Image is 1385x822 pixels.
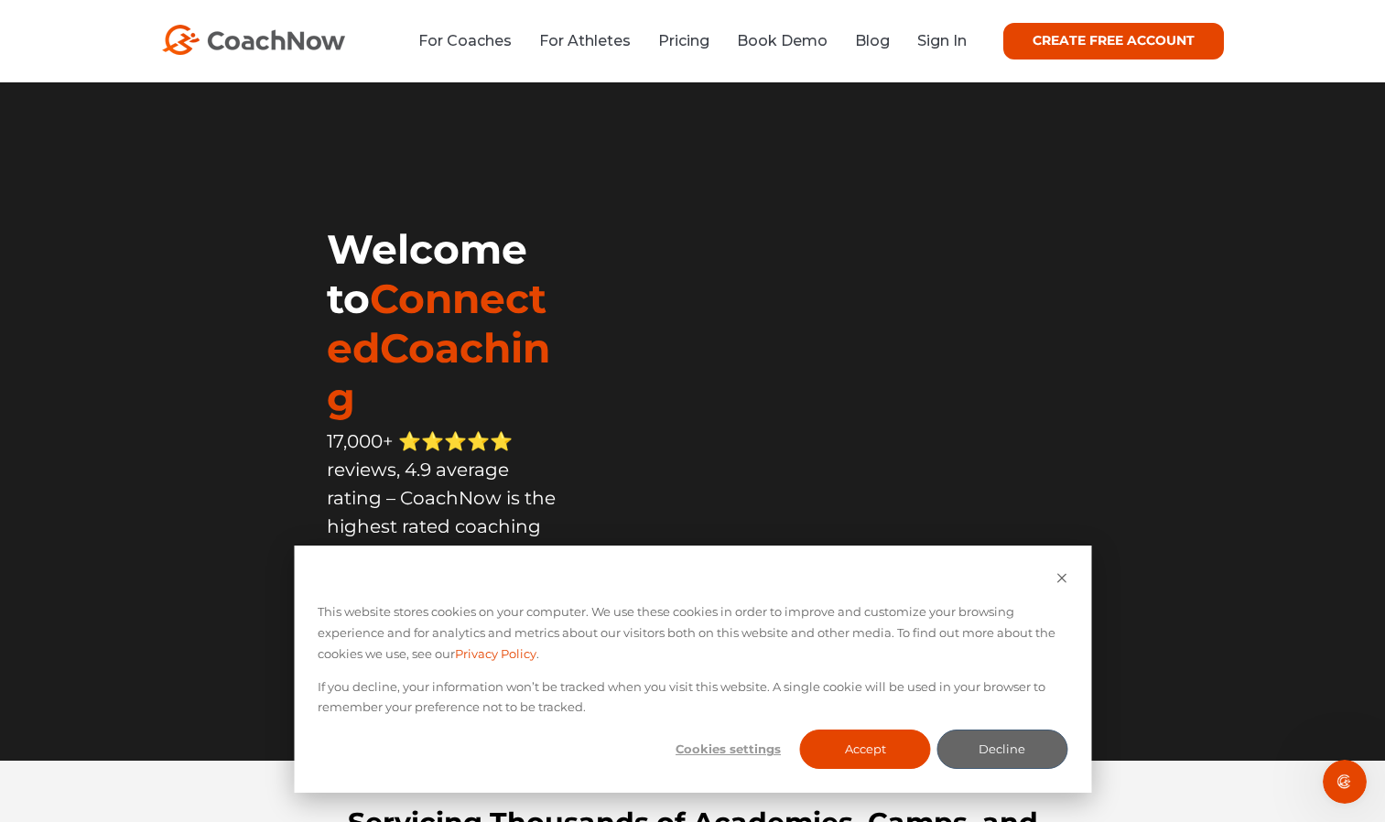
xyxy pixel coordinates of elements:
[663,730,794,769] button: Cookies settings
[162,25,345,55] img: CoachNow Logo
[318,601,1067,664] p: This website stores cookies on your computer. We use these cookies in order to improve and custom...
[455,644,536,665] a: Privacy Policy
[1003,23,1224,59] a: CREATE FREE ACCOUNT
[327,430,556,566] span: 17,000+ ⭐️⭐️⭐️⭐️⭐️ reviews, 4.9 average rating – CoachNow is the highest rated coaching app in th...
[327,274,550,422] span: ConnectedCoaching
[936,730,1067,769] button: Decline
[318,676,1067,719] p: If you decline, your information won’t be tracked when you visit this website. A single cookie wi...
[800,730,931,769] button: Accept
[917,32,967,49] a: Sign In
[294,546,1091,793] div: Cookie banner
[855,32,890,49] a: Blog
[658,32,709,49] a: Pricing
[418,32,512,49] a: For Coaches
[539,32,631,49] a: For Athletes
[327,224,561,422] h1: Welcome to
[1323,760,1367,804] iframe: Intercom live chat
[737,32,828,49] a: Book Demo
[1055,569,1067,590] button: Dismiss cookie banner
